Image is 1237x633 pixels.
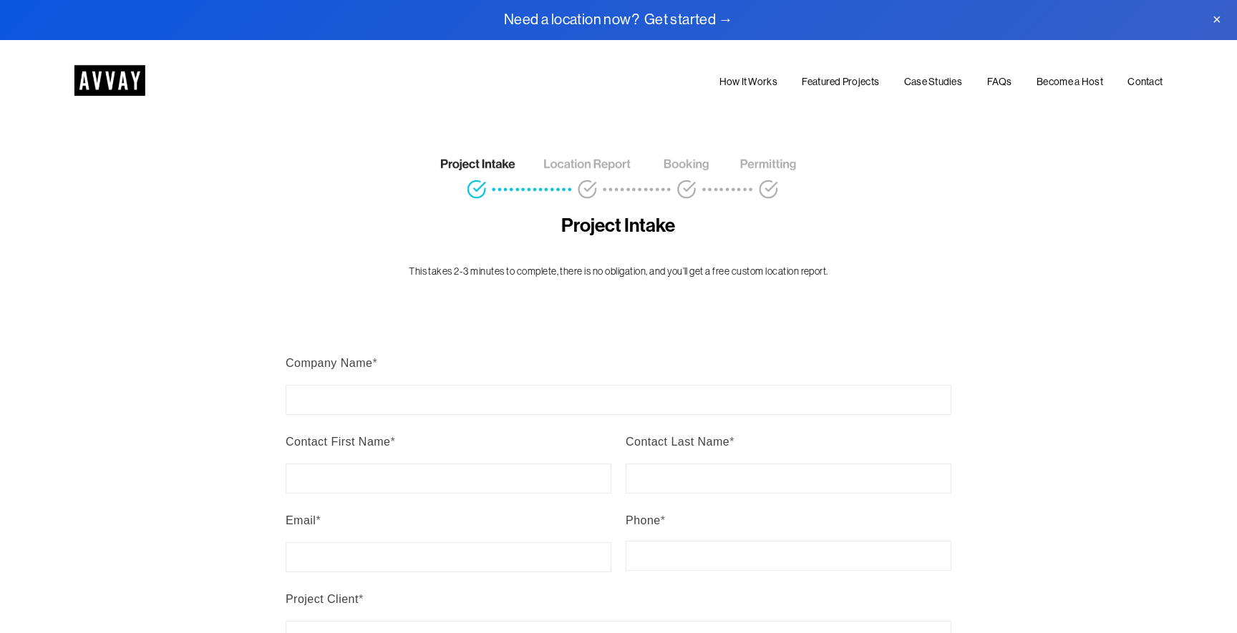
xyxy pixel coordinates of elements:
[1037,73,1103,90] a: Become a Host
[349,214,889,238] h4: Project Intake
[626,436,729,448] span: Contact Last Name
[349,264,889,279] p: This takes 2-3 minutes to complete, there is no obligation, and you’ll get a free custom location...
[904,73,962,90] a: Case Studies
[286,357,372,369] span: Company Name
[1127,73,1163,90] a: Contact
[286,463,611,494] input: Contact First Name*
[626,541,951,571] input: Phone*
[286,542,611,572] input: Email*
[286,514,316,526] span: Email
[286,385,951,415] input: Company Name*
[286,593,359,605] span: Project Client
[286,436,391,448] span: Contact First Name
[74,65,145,96] img: AVVAY - The First Nationwide Location Scouting Co.
[719,73,777,90] a: How It Works
[802,73,879,90] a: Featured Projects
[626,514,661,526] span: Phone
[987,73,1012,90] a: FAQs
[626,463,951,494] input: Contact Last Name*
